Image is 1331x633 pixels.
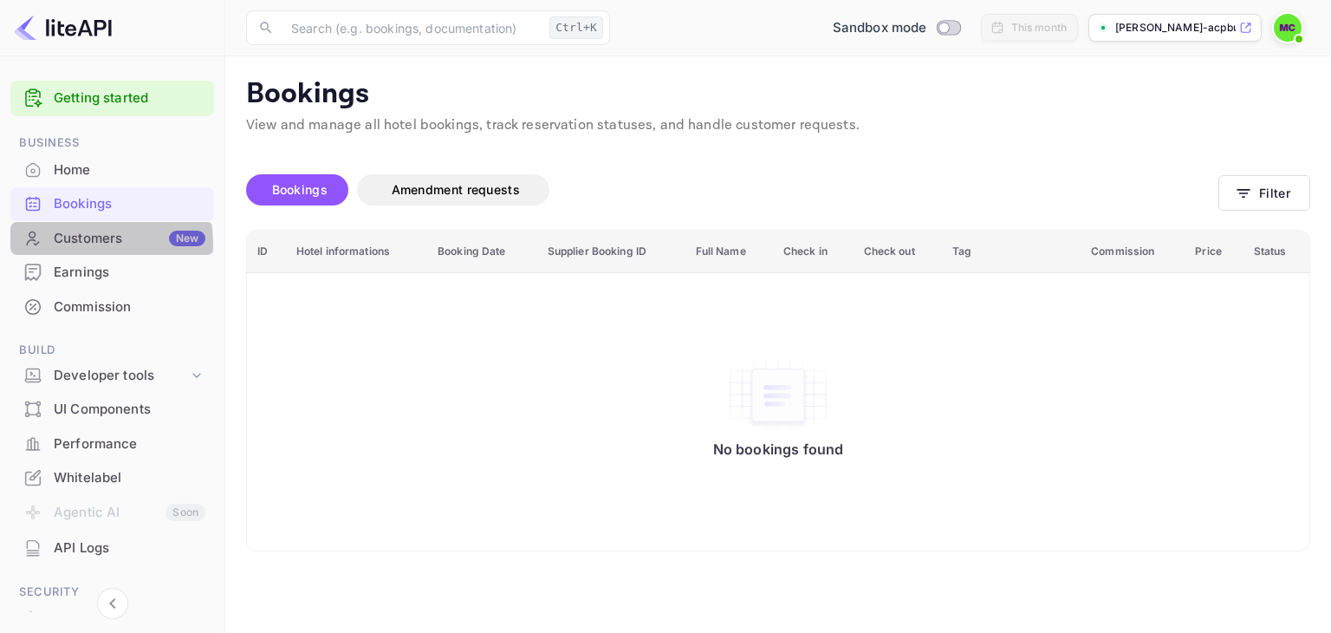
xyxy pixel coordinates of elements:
[10,393,214,425] a: UI Components
[246,174,1218,206] div: account-settings tabs
[10,290,214,324] div: Commission
[1243,231,1309,273] th: Status
[1218,175,1310,211] button: Filter
[10,222,214,256] div: CustomersNew
[54,297,205,317] div: Commission
[10,583,214,602] span: Security
[272,182,328,197] span: Bookings
[169,231,205,246] div: New
[54,160,205,180] div: Home
[1274,14,1302,42] img: mary chan
[10,153,214,186] a: Home
[247,231,1309,551] table: booking table
[537,231,685,273] th: Supplier Booking ID
[10,187,214,221] div: Bookings
[10,222,214,254] a: CustomersNew
[10,153,214,187] div: Home
[726,359,830,432] img: No bookings found
[826,18,967,38] div: Switch to Production mode
[247,231,286,273] th: ID
[246,77,1310,112] p: Bookings
[942,231,1081,273] th: Tag
[10,290,214,323] a: Commission
[427,231,537,273] th: Booking Date
[10,256,214,288] a: Earnings
[1011,20,1068,36] div: This month
[54,400,205,420] div: UI Components
[10,532,214,564] a: API Logs
[54,366,188,386] div: Developer tools
[54,468,205,488] div: Whitelabel
[281,10,542,45] input: Search (e.g. bookings, documentation)
[10,341,214,360] span: Build
[10,256,214,290] div: Earnings
[854,231,943,273] th: Check out
[10,461,214,493] a: Whitelabel
[10,532,214,565] div: API Logs
[549,16,603,39] div: Ctrl+K
[10,427,214,460] a: Performance
[10,427,214,461] div: Performance
[10,361,214,391] div: Developer tools
[10,461,214,495] div: Whitelabel
[392,182,520,197] span: Amendment requests
[713,440,844,458] p: No bookings found
[286,231,427,273] th: Hotel informations
[54,538,205,558] div: API Logs
[10,187,214,219] a: Bookings
[1185,231,1243,273] th: Price
[54,88,205,108] a: Getting started
[10,393,214,427] div: UI Components
[773,231,854,273] th: Check in
[54,263,205,283] div: Earnings
[14,14,112,42] img: LiteAPI logo
[54,434,205,454] div: Performance
[246,115,1310,136] p: View and manage all hotel bookings, track reservation statuses, and handle customer requests.
[54,194,205,214] div: Bookings
[833,18,927,38] span: Sandbox mode
[10,134,214,153] span: Business
[54,609,205,629] div: Team management
[1081,231,1185,273] th: Commission
[54,229,205,249] div: Customers
[97,588,128,619] button: Collapse navigation
[10,81,214,116] div: Getting started
[685,231,773,273] th: Full Name
[1115,20,1236,36] p: [PERSON_NAME]-acpbu.nuitee...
